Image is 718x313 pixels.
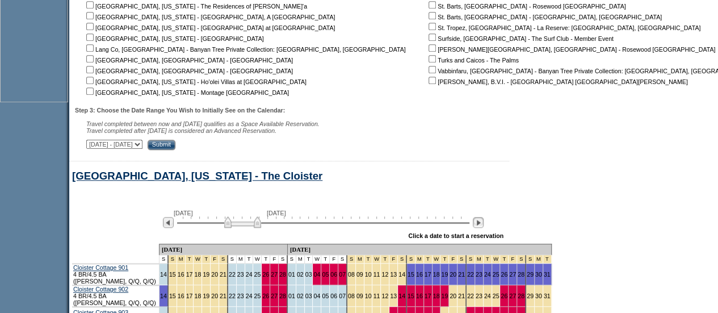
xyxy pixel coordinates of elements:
[440,255,449,264] td: Spring Break Wk 2 2026
[493,293,499,299] a: 25
[509,255,517,264] td: Spring Break Wk 3 2026
[211,271,218,278] a: 20
[527,271,534,278] a: 29
[372,255,381,264] td: Spring Break Wk 1 2026
[305,271,312,278] a: 03
[237,293,244,299] a: 23
[330,293,337,299] a: 06
[408,293,414,299] a: 15
[288,255,296,264] td: S
[381,271,388,278] a: 12
[390,293,397,299] a: 13
[408,232,503,239] div: Click a date to start a reservation
[228,255,237,264] td: S
[425,293,431,299] a: 17
[246,271,253,278] a: 24
[458,293,465,299] a: 21
[194,271,201,278] a: 18
[535,255,543,264] td: Spring Break Wk 4 2026
[177,255,186,264] td: President's Week 2026
[237,271,244,278] a: 23
[160,293,167,299] a: 14
[262,293,269,299] a: 26
[518,271,524,278] a: 28
[449,255,457,264] td: Spring Break Wk 2 2026
[178,293,184,299] a: 16
[426,24,700,31] nobr: St. Tropez, [GEOGRAPHIC_DATA] - La Reserve: [GEOGRAPHIC_DATA], [GEOGRAPHIC_DATA]
[467,271,474,278] a: 22
[73,286,128,293] a: Cloister Cottage 902
[348,271,355,278] a: 08
[527,293,534,299] a: 29
[398,293,405,299] a: 14
[467,255,475,264] td: Spring Break Wk 3 2026
[424,255,433,264] td: Spring Break Wk 2 2026
[288,271,295,278] a: 01
[84,14,335,20] nobr: [GEOGRAPHIC_DATA], [US_STATE] - [GEOGRAPHIC_DATA], A [GEOGRAPHIC_DATA]
[398,271,405,278] a: 14
[237,255,245,264] td: M
[297,293,304,299] a: 02
[279,271,286,278] a: 28
[86,120,320,127] span: Travel completed between now and [DATE] qualifies as a Space Available Reservation.
[186,271,193,278] a: 17
[194,293,201,299] a: 18
[254,293,261,299] a: 25
[245,255,254,264] td: T
[75,107,285,114] b: Step 3: Choose the Date Range You Wish to Initially See on the Calendar:
[356,255,364,264] td: Spring Break Wk 1 2026
[84,46,406,53] nobr: Lang Co, [GEOGRAPHIC_DATA] - Banyan Tree Private Collection: [GEOGRAPHIC_DATA], [GEOGRAPHIC_DATA]
[313,255,321,264] td: W
[84,78,306,85] nobr: [GEOGRAPHIC_DATA], [US_STATE] - Ho'olei Villas at [GEOGRAPHIC_DATA]
[339,293,346,299] a: 07
[219,255,228,264] td: President's Week 2026
[425,271,431,278] a: 17
[484,255,492,264] td: Spring Break Wk 3 2026
[313,293,320,299] a: 04
[211,293,218,299] a: 20
[84,57,293,64] nobr: [GEOGRAPHIC_DATA], [GEOGRAPHIC_DATA] - [GEOGRAPHIC_DATA]
[441,271,448,278] a: 19
[501,271,507,278] a: 26
[305,293,312,299] a: 03
[178,271,184,278] a: 16
[72,170,322,182] a: [GEOGRAPHIC_DATA], [US_STATE] - The Cloister
[476,293,482,299] a: 23
[279,255,288,264] td: S
[271,271,278,278] a: 27
[365,271,372,278] a: 10
[509,293,516,299] a: 27
[493,271,499,278] a: 25
[169,271,176,278] a: 15
[202,255,211,264] td: President's Week 2026
[86,127,276,134] nobr: Travel completed after [DATE] is considered an Advanced Reservation.
[407,255,415,264] td: Spring Break Wk 2 2026
[148,140,175,150] input: Submit
[297,271,304,278] a: 02
[279,293,286,299] a: 28
[169,293,176,299] a: 15
[517,255,526,264] td: Spring Break Wk 3 2026
[544,293,551,299] a: 31
[373,271,380,278] a: 11
[381,293,388,299] a: 12
[330,271,337,278] a: 06
[364,255,373,264] td: Spring Break Wk 1 2026
[322,271,329,278] a: 05
[203,271,209,278] a: 19
[543,255,552,264] td: Spring Break Wk 4 2026
[84,68,293,74] nobr: [GEOGRAPHIC_DATA], [GEOGRAPHIC_DATA] - [GEOGRAPHIC_DATA]
[426,14,662,20] nobr: St. Barts, [GEOGRAPHIC_DATA] - [GEOGRAPHIC_DATA], [GEOGRAPHIC_DATA]
[365,293,372,299] a: 10
[426,46,715,53] nobr: [PERSON_NAME][GEOGRAPHIC_DATA], [GEOGRAPHIC_DATA] - Rosewood [GEOGRAPHIC_DATA]
[84,89,289,96] nobr: [GEOGRAPHIC_DATA], [US_STATE] - Montage [GEOGRAPHIC_DATA]
[458,271,465,278] a: 21
[426,3,625,10] nobr: St. Barts, [GEOGRAPHIC_DATA] - Rosewood [GEOGRAPHIC_DATA]
[288,244,552,255] td: [DATE]
[441,293,448,299] a: 19
[203,293,209,299] a: 19
[476,271,482,278] a: 23
[500,255,509,264] td: Spring Break Wk 3 2026
[484,293,491,299] a: 24
[84,3,307,10] nobr: [GEOGRAPHIC_DATA], [US_STATE] - The Residences of [PERSON_NAME]'a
